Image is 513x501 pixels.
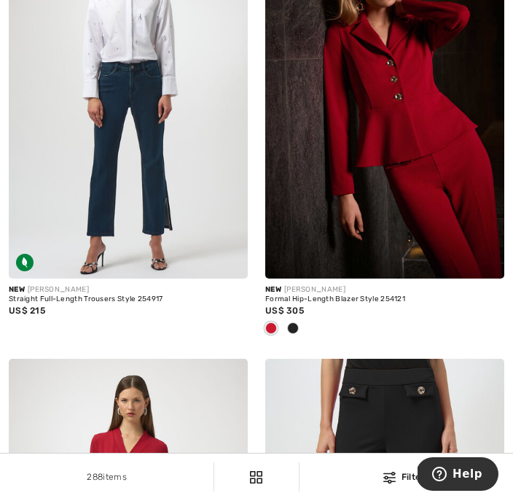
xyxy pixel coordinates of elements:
span: US$ 215 [9,306,45,316]
div: Formal Hip-Length Blazer Style 254121 [265,295,504,304]
span: US$ 305 [265,306,304,316]
div: Black [282,317,304,341]
div: [PERSON_NAME] [265,284,504,295]
span: 288 [87,472,103,482]
div: Straight Full-Length Trousers Style 254917 [9,295,248,304]
img: Filters [383,472,396,483]
div: Deep cherry [260,317,282,341]
span: New [265,285,281,294]
span: New [9,285,25,294]
iframe: Opens a widget where you can find more information [418,457,498,494]
div: [PERSON_NAME] [9,284,248,295]
div: Filters [308,470,504,483]
img: Filters [250,471,262,483]
img: Sustainable Fabric [16,254,34,271]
